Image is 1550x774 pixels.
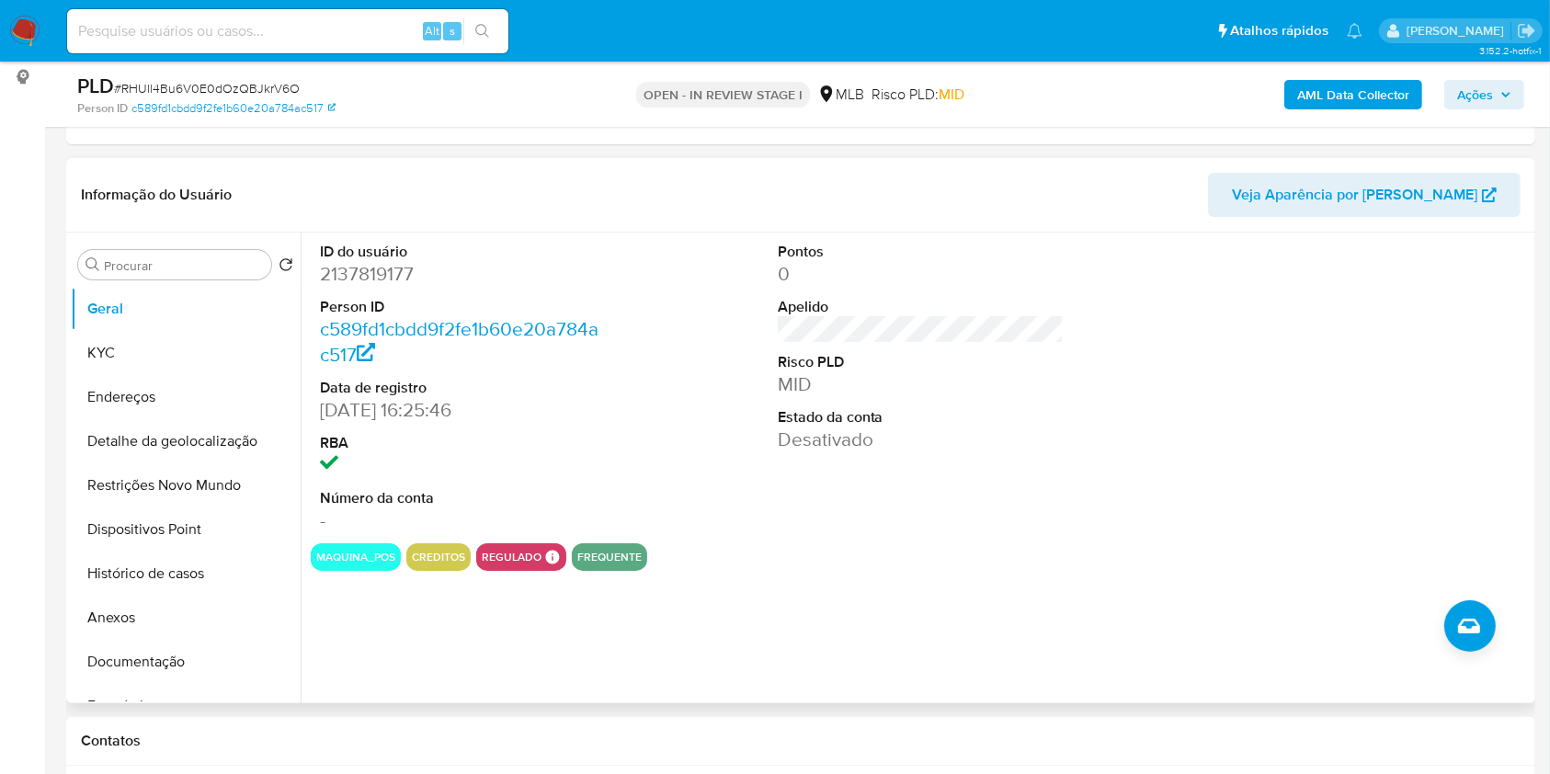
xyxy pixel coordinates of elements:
[316,553,395,561] button: maquina_pos
[85,257,100,272] button: Procurar
[71,640,301,684] button: Documentação
[1347,23,1362,39] a: Notificações
[279,257,293,278] button: Retornar ao pedido padrão
[425,22,439,40] span: Alt
[71,596,301,640] button: Anexos
[1517,21,1536,40] a: Sair
[77,71,114,100] b: PLD
[412,553,465,561] button: creditos
[114,79,300,97] span: # RHUll4Bu6V0E0dOzQBJkrV6O
[939,84,964,105] span: MID
[872,85,964,105] span: Risco PLD:
[81,732,1521,750] h1: Contatos
[1284,80,1422,109] button: AML Data Collector
[71,419,301,463] button: Detalhe da geolocalização
[450,22,455,40] span: s
[77,100,128,117] b: Person ID
[463,18,501,44] button: search-icon
[320,242,607,262] dt: ID do usuário
[71,507,301,552] button: Dispositivos Point
[817,85,864,105] div: MLB
[320,397,607,423] dd: [DATE] 16:25:46
[71,287,301,331] button: Geral
[71,684,301,728] button: Empréstimos
[131,100,336,117] a: c589fd1cbdd9f2fe1b60e20a784ac517
[320,378,607,398] dt: Data de registro
[81,186,232,204] h1: Informação do Usuário
[320,507,607,533] dd: -
[778,371,1065,397] dd: MID
[482,553,541,561] button: regulado
[320,315,598,368] a: c589fd1cbdd9f2fe1b60e20a784ac517
[320,297,607,317] dt: Person ID
[778,297,1065,317] dt: Apelido
[71,463,301,507] button: Restrições Novo Mundo
[320,488,607,508] dt: Número da conta
[320,261,607,287] dd: 2137819177
[778,261,1065,287] dd: 0
[778,242,1065,262] dt: Pontos
[778,407,1065,427] dt: Estado da conta
[104,257,264,274] input: Procurar
[1479,43,1541,58] span: 3.152.2-hotfix-1
[320,433,607,453] dt: RBA
[1208,173,1521,217] button: Veja Aparência por [PERSON_NAME]
[1297,80,1409,109] b: AML Data Collector
[1457,80,1493,109] span: Ações
[1407,22,1510,40] p: priscilla.barbante@mercadopago.com.br
[577,553,642,561] button: frequente
[1230,21,1328,40] span: Atalhos rápidos
[778,352,1065,372] dt: Risco PLD
[71,552,301,596] button: Histórico de casos
[636,82,810,108] p: OPEN - IN REVIEW STAGE I
[71,331,301,375] button: KYC
[778,427,1065,452] dd: Desativado
[1232,173,1477,217] span: Veja Aparência por [PERSON_NAME]
[71,375,301,419] button: Endereços
[1444,80,1524,109] button: Ações
[67,19,508,43] input: Pesquise usuários ou casos...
